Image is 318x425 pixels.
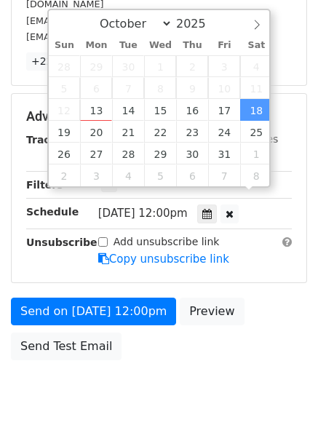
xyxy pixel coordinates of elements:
small: [EMAIL_ADDRESS][DOMAIN_NAME] [26,31,188,42]
span: October 19, 2025 [49,121,81,143]
span: Wed [144,41,176,50]
span: Sun [49,41,81,50]
span: October 22, 2025 [144,121,176,143]
span: October 21, 2025 [112,121,144,143]
span: September 30, 2025 [112,55,144,77]
span: October 1, 2025 [144,55,176,77]
span: November 4, 2025 [112,164,144,186]
span: October 28, 2025 [112,143,144,164]
a: Send Test Email [11,333,122,360]
span: Sat [240,41,272,50]
strong: Schedule [26,206,79,218]
span: October 20, 2025 [80,121,112,143]
span: October 6, 2025 [80,77,112,99]
span: September 28, 2025 [49,55,81,77]
span: [DATE] 12:00pm [98,207,188,220]
a: Copy unsubscribe link [98,253,229,266]
small: [EMAIL_ADDRESS][DOMAIN_NAME] [26,15,188,26]
span: October 11, 2025 [240,77,272,99]
span: October 25, 2025 [240,121,272,143]
iframe: Chat Widget [245,355,318,425]
span: Tue [112,41,144,50]
span: October 26, 2025 [49,143,81,164]
span: October 29, 2025 [144,143,176,164]
span: Fri [208,41,240,50]
span: October 14, 2025 [112,99,144,121]
span: October 23, 2025 [176,121,208,143]
span: November 3, 2025 [80,164,112,186]
span: October 30, 2025 [176,143,208,164]
h5: Advanced [26,108,292,124]
span: October 7, 2025 [112,77,144,99]
span: October 10, 2025 [208,77,240,99]
a: Preview [180,298,244,325]
span: October 4, 2025 [240,55,272,77]
input: Year [172,17,225,31]
strong: Filters [26,179,63,191]
strong: Tracking [26,134,75,146]
span: October 8, 2025 [144,77,176,99]
span: October 13, 2025 [80,99,112,121]
span: October 5, 2025 [49,77,81,99]
span: October 31, 2025 [208,143,240,164]
span: October 18, 2025 [240,99,272,121]
span: November 7, 2025 [208,164,240,186]
a: Send on [DATE] 12:00pm [11,298,176,325]
a: +22 more [26,52,87,71]
span: October 16, 2025 [176,99,208,121]
strong: Unsubscribe [26,237,98,248]
span: October 3, 2025 [208,55,240,77]
span: November 2, 2025 [49,164,81,186]
span: October 17, 2025 [208,99,240,121]
span: Thu [176,41,208,50]
label: Add unsubscribe link [114,234,220,250]
span: September 29, 2025 [80,55,112,77]
span: November 8, 2025 [240,164,272,186]
span: November 1, 2025 [240,143,272,164]
span: October 9, 2025 [176,77,208,99]
span: November 6, 2025 [176,164,208,186]
span: October 12, 2025 [49,99,81,121]
span: Mon [80,41,112,50]
span: October 15, 2025 [144,99,176,121]
span: October 24, 2025 [208,121,240,143]
span: October 2, 2025 [176,55,208,77]
span: November 5, 2025 [144,164,176,186]
span: October 27, 2025 [80,143,112,164]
